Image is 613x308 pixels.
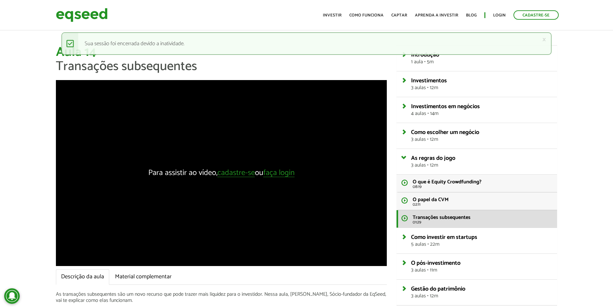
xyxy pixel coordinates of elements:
[391,13,407,17] a: Captar
[411,242,552,247] span: 5 aulas • 22m
[542,36,546,43] a: ×
[411,78,552,90] a: Investimentos3 aulas • 12m
[411,258,460,268] span: O pós-investimento
[411,232,477,242] span: Como investir em startups
[217,169,255,177] a: cadastre-se
[413,213,470,222] span: Transações subsequentes
[415,13,458,17] a: Aprenda a investir
[411,155,552,168] a: As regras do jogo3 aulas • 12m
[411,293,552,299] span: 3 aulas • 12m
[411,104,552,116] a: Investimentos em negócios4 aulas • 14m
[61,32,552,55] div: Sua sessão foi encerrada devido a inatividade.
[513,10,559,20] a: Cadastre-se
[56,6,108,24] img: EqSeed
[493,13,506,17] a: Login
[411,102,480,111] span: Investimentos em negócios
[396,210,557,228] a: Transações subsequentes 01:29
[411,163,552,168] span: 3 aulas • 12m
[396,175,557,192] a: O que é Equity Crowdfunding? 08:19
[413,178,481,186] span: O que é Equity Crowdfunding?
[56,42,96,63] span: Aula 14
[263,169,295,177] a: faça login
[411,111,552,116] span: 4 aulas • 14m
[411,284,465,294] span: Gestão do patrimônio
[349,13,384,17] a: Como funciona
[411,128,479,137] span: Como escolher um negócio
[110,269,177,285] a: Material complementar
[323,13,342,17] a: Investir
[413,195,449,204] span: O papel da CVM
[411,286,552,299] a: Gestão do patrimônio3 aulas • 12m
[411,260,552,273] a: O pós-investimento3 aulas • 11m
[148,169,295,177] div: Para assistir ao vídeo, ou
[56,269,109,285] a: Descrição da aula
[411,268,552,273] span: 3 aulas • 11m
[411,234,552,247] a: Como investir em startups5 aulas • 22m
[56,56,197,77] span: Transações subsequentes
[411,76,447,86] span: Investimentos
[411,59,552,65] span: 1 aula • 5m
[56,291,387,303] p: As transações subsequentes são um novo recurso que pode trazer mais liquidez para o investidor. N...
[411,85,552,90] span: 3 aulas • 12m
[413,185,552,189] span: 08:19
[411,129,552,142] a: Como escolher um negócio3 aulas • 12m
[466,13,477,17] a: Blog
[413,202,552,207] span: 02:11
[413,220,552,224] span: 01:29
[396,192,557,210] a: O papel da CVM 02:11
[411,153,455,163] span: As regras do jogo
[411,137,552,142] span: 3 aulas • 12m
[411,52,552,65] a: Introdução1 aula • 5m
